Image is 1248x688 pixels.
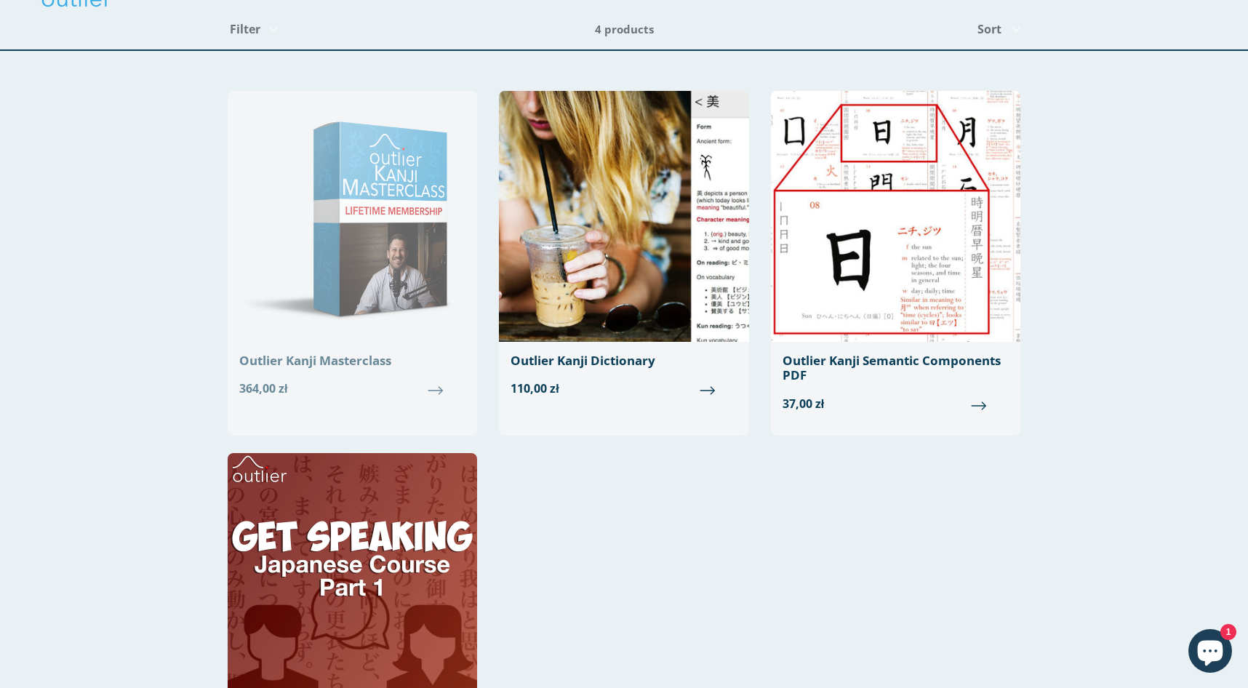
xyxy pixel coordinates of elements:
img: Outlier Kanji Dictionary: Essentials Edition Outlier Linguistics [499,91,748,342]
img: Outlier Kanji Semantic Components PDF Outlier Linguistics [771,91,1020,342]
span: 37,00 zł [783,395,1009,412]
div: Outlier Kanji Dictionary [511,353,737,368]
a: Outlier Kanji Semantic Components PDF 37,00 zł [771,91,1020,424]
inbox-online-store-chat: Shopify online store chat [1184,629,1236,676]
a: Outlier Kanji Dictionary 110,00 zł [499,91,748,409]
span: 364,00 zł [239,380,465,397]
span: 110,00 zł [511,380,737,397]
span: 4 products [595,22,654,36]
a: Outlier Kanji Masterclass 364,00 zł [228,91,477,409]
div: Outlier Kanji Masterclass [239,353,465,368]
img: Outlier Kanji Masterclass [228,91,477,342]
div: Outlier Kanji Semantic Components PDF [783,353,1009,383]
